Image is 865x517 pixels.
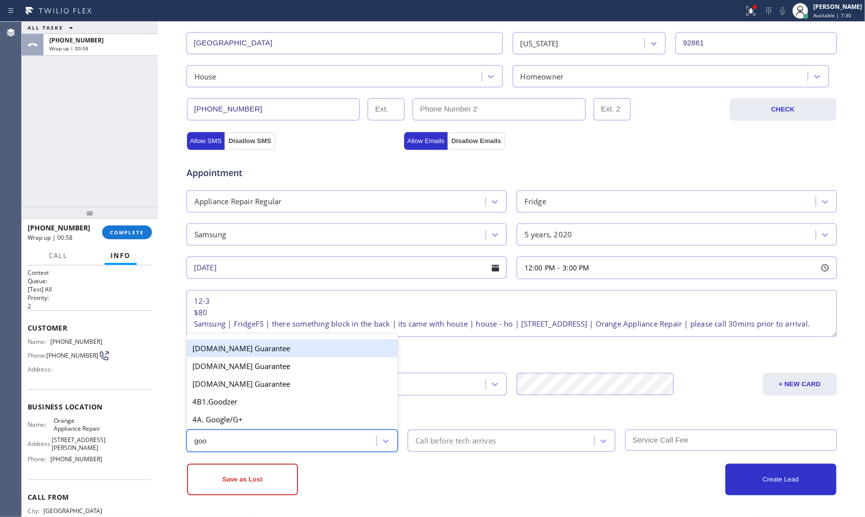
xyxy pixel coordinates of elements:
div: Homeowner [521,71,564,82]
div: 4B. Google Guarantee [187,428,398,446]
input: Phone Number 2 [413,98,586,120]
span: Orange Appliance Repair [54,417,103,432]
div: [US_STATE] [521,37,559,49]
button: + NEW CARD [763,373,837,396]
div: 4A. Google/G+ [187,410,398,428]
div: 4B1.Goodzer [187,393,398,410]
span: COMPLETE [110,229,144,236]
input: Service Call Fee [625,430,837,451]
span: Call [49,251,68,260]
div: Credit card [188,349,835,362]
div: [PERSON_NAME] [813,2,862,11]
div: [DOMAIN_NAME] Guarantee [187,375,398,393]
span: Address: [28,366,54,373]
span: Business location [28,402,152,411]
span: Appointment [187,166,402,180]
span: [PHONE_NUMBER] [50,338,102,345]
input: Phone Number [187,98,360,120]
button: Mute [776,4,790,18]
span: Name: [28,338,50,345]
button: Call [43,246,74,265]
span: [PHONE_NUMBER] [50,455,102,463]
span: - [558,263,560,272]
span: Customer [28,323,152,332]
span: 12:00 PM [525,263,556,272]
p: [Test] All [28,285,152,294]
h2: Queue: [28,277,152,285]
button: CHECK [730,98,836,121]
h2: Priority: [28,294,152,302]
input: Ext. [368,98,405,120]
span: Wrap up | 00:58 [49,45,88,52]
span: [PHONE_NUMBER] [49,36,104,44]
button: ALL TASKS [22,22,83,34]
button: Save as Lost [187,464,298,495]
span: Available | 7:30 [813,12,851,19]
div: House [194,71,217,82]
input: - choose date - [187,257,507,279]
span: Address: [28,440,52,447]
button: Disallow Emails [448,132,505,150]
span: 3:00 PM [563,263,589,272]
span: Call From [28,492,152,502]
span: [STREET_ADDRESS][PERSON_NAME] [52,436,106,451]
div: Fridge [525,196,546,207]
span: [GEOGRAPHIC_DATA] [43,507,102,515]
textarea: 12-3 $80 Samsung | FridgeFS | there something block in the back | its came with house | house - h... [187,290,837,337]
span: City: [28,507,43,515]
span: Phone: [28,352,46,359]
input: Ext. 2 [594,98,631,120]
div: [DOMAIN_NAME] Guarantee [187,357,398,375]
span: Name: [28,421,54,428]
span: [PHONE_NUMBER] [28,223,90,232]
div: Call before tech arrives [415,435,496,446]
span: Wrap up | 00:58 [28,233,73,242]
button: Allow Emails [404,132,448,150]
h1: Context [28,268,152,277]
button: COMPLETE [102,225,152,239]
p: 2 [28,302,152,310]
div: Other [188,406,835,419]
span: Info [111,251,131,260]
button: Disallow SMS [225,132,275,150]
div: Samsung [194,229,226,240]
span: ALL TASKS [28,24,63,31]
div: 5 years, 2020 [525,229,572,240]
div: [DOMAIN_NAME] Guarantee [187,339,398,357]
span: [PHONE_NUMBER] [46,352,98,359]
span: Phone: [28,455,50,463]
button: Allow SMS [187,132,225,150]
div: Appliance Repair Regular [194,196,282,207]
button: Create Lead [725,464,836,495]
input: ZIP [676,32,837,54]
input: City [187,32,503,54]
button: Info [105,246,137,265]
